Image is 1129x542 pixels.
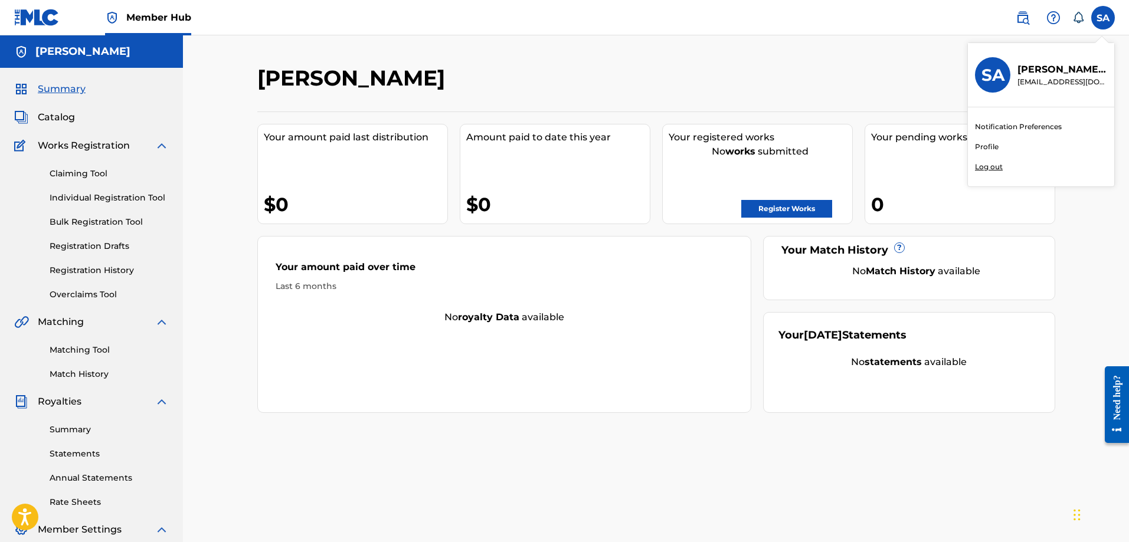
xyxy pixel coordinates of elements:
div: $0 [264,191,447,218]
img: Matching [14,315,29,329]
img: help [1046,11,1061,25]
a: Profile [975,142,999,152]
a: SummarySummary [14,82,86,96]
div: 0 [871,191,1055,218]
a: Match History [50,368,169,380]
a: Public Search [1011,6,1035,29]
img: Royalties [14,395,28,409]
h5: Shawn Ashcraft [35,45,130,58]
img: Accounts [14,45,28,59]
div: Drag [1074,497,1081,533]
a: Register Works [741,200,832,218]
div: Your pending works [871,130,1055,144]
img: MLC Logo [14,9,60,26]
div: $0 [466,191,650,218]
span: [DATE] [804,329,842,341]
strong: royalty data [458,311,519,323]
a: Summary [50,423,169,436]
div: Notifications [1072,12,1084,24]
a: CatalogCatalog [14,110,75,124]
span: Member Settings [38,523,122,537]
img: Works Registration [14,139,30,153]
img: expand [155,139,169,153]
a: Annual Statements [50,472,169,484]
a: Registration Drafts [50,240,169,252]
div: Help [1042,6,1065,29]
a: Claiming Tool [50,167,169,180]
p: Shawn Ashcraft [1017,63,1107,77]
span: Catalog [38,110,75,124]
a: Statements [50,448,169,460]
img: expand [155,315,169,329]
img: Summary [14,82,28,96]
span: Works Registration [38,139,130,153]
a: Individual Registration Tool [50,192,169,204]
span: ? [895,243,904,252]
div: User Menu [1091,6,1115,29]
a: Bulk Registration Tool [50,216,169,228]
img: Catalog [14,110,28,124]
h3: SA [981,65,1004,86]
h2: [PERSON_NAME] [257,65,451,91]
img: expand [155,523,169,537]
a: Notification Preferences [975,121,1062,132]
a: Registration History [50,264,169,277]
a: Overclaims Tool [50,288,169,301]
img: Member Settings [14,523,28,537]
img: expand [155,395,169,409]
div: Amount paid to date this year [466,130,650,144]
div: No available [793,264,1040,278]
div: Your Match History [778,242,1040,258]
div: Your amount paid last distribution [264,130,447,144]
div: Your amount paid over time [276,260,734,280]
div: No available [778,355,1040,369]
span: Royalties [38,395,81,409]
div: Your registered works [669,130,852,144]
strong: statements [865,356,922,367]
img: search [1016,11,1030,25]
strong: Match History [866,265,935,277]
div: Your Statements [778,327,907,343]
p: shawnashcountry@gmail.com [1017,77,1107,87]
a: Matching Tool [50,344,169,356]
span: Member Hub [126,11,191,24]
span: Matching [38,315,84,329]
strong: works [725,146,755,157]
div: Last 6 months [276,280,734,293]
img: Top Rightsholder [105,11,119,25]
div: No available [258,310,751,324]
span: SA [1097,11,1110,25]
a: Rate Sheets [50,496,169,508]
span: Summary [38,82,86,96]
div: No submitted [669,144,852,159]
p: Log out [975,162,1003,172]
iframe: Resource Center [1096,357,1129,452]
iframe: Chat Widget [1070,485,1129,542]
